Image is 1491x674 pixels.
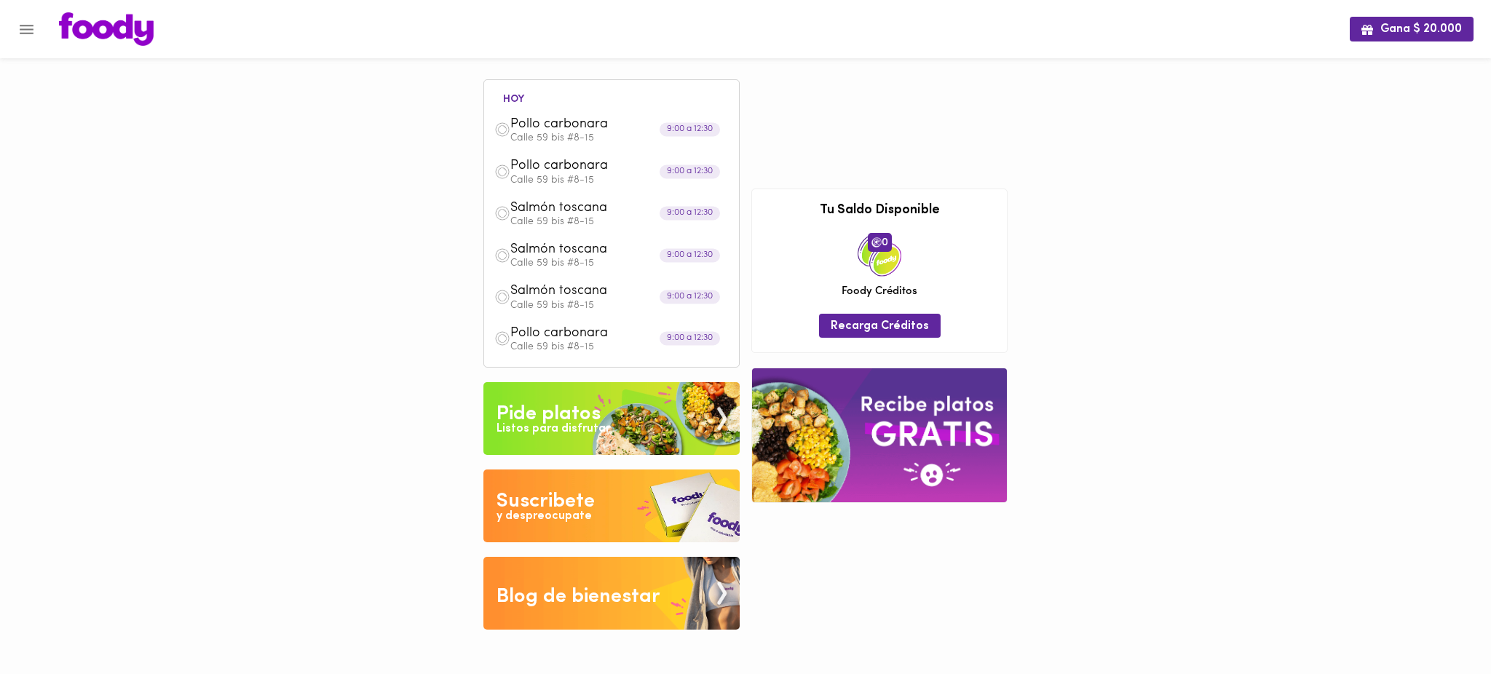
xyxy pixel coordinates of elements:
[483,469,740,542] img: Disfruta bajar de peso
[752,368,1007,501] img: referral-banner.png
[510,301,729,311] p: Calle 59 bis #8-15
[858,233,901,277] img: credits-package.png
[1350,17,1474,41] button: Gana $ 20.000
[494,122,510,138] img: dish.png
[1361,23,1462,36] span: Gana $ 20.000
[660,207,720,221] div: 9:00 a 12:30
[660,164,720,178] div: 9:00 a 12:30
[483,557,740,630] img: Blog de bienestar
[660,123,720,137] div: 9:00 a 12:30
[510,116,678,133] span: Pollo carbonara
[510,217,729,227] p: Calle 59 bis #8-15
[510,242,678,258] span: Salmón toscana
[9,12,44,47] button: Menu
[510,133,729,143] p: Calle 59 bis #8-15
[763,204,996,218] h3: Tu Saldo Disponible
[510,258,729,269] p: Calle 59 bis #8-15
[494,247,510,263] img: dish.png
[842,284,917,299] span: Foody Créditos
[510,200,678,217] span: Salmón toscana
[510,342,729,352] p: Calle 59 bis #8-15
[510,283,678,300] span: Salmón toscana
[819,314,941,338] button: Recarga Créditos
[491,91,536,105] li: hoy
[660,248,720,262] div: 9:00 a 12:30
[871,237,882,247] img: foody-creditos.png
[494,330,510,346] img: dish.png
[497,421,610,437] div: Listos para disfrutar
[497,487,595,516] div: Suscribete
[660,290,720,304] div: 9:00 a 12:30
[510,158,678,175] span: Pollo carbonara
[497,508,592,525] div: y despreocupate
[868,233,892,252] span: 0
[831,320,929,333] span: Recarga Créditos
[497,400,601,429] div: Pide platos
[59,12,154,46] img: logo.png
[660,332,720,346] div: 9:00 a 12:30
[497,582,660,611] div: Blog de bienestar
[494,164,510,180] img: dish.png
[510,175,729,186] p: Calle 59 bis #8-15
[483,382,740,455] img: Pide un Platos
[1407,590,1476,659] iframe: Messagebird Livechat Widget
[494,205,510,221] img: dish.png
[510,325,678,342] span: Pollo carbonara
[494,289,510,305] img: dish.png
